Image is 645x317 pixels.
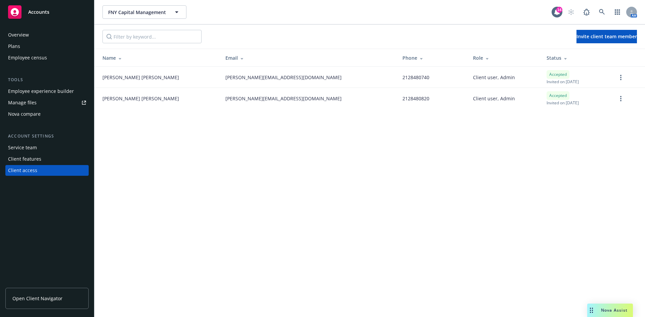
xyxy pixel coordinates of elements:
a: Service team [5,142,89,153]
a: Search [595,5,609,19]
div: Name [102,54,215,61]
span: Invite client team member [576,33,637,40]
div: Tools [5,76,89,83]
a: Client access [5,165,89,176]
span: Nova Assist [601,307,628,313]
button: Invite client team member [576,30,637,43]
span: 2128480820 [402,95,429,102]
div: Plans [8,41,20,52]
span: Open Client Navigator [12,295,62,302]
div: Client features [8,154,41,164]
a: Nova compare [5,109,89,119]
a: Switch app [611,5,624,19]
button: FNY Capital Management [102,5,186,19]
a: Start snowing [564,5,578,19]
div: 14 [556,7,562,13]
span: [PERSON_NAME] [PERSON_NAME] [102,95,179,102]
div: Client access [8,165,37,176]
a: more [617,95,625,103]
span: Client user, Admin [473,74,515,81]
div: Phone [402,54,462,61]
div: Service team [8,142,37,153]
input: Filter by keyword... [102,30,202,43]
span: Client user, Admin [473,95,515,102]
span: Accounts [28,9,49,15]
a: Plans [5,41,89,52]
a: more [617,73,625,82]
div: Overview [8,30,29,40]
span: Invited on [DATE] [547,100,579,106]
div: Manage files [8,97,37,108]
span: Accepted [549,93,567,99]
span: Accepted [549,71,567,77]
span: Invited on [DATE] [547,79,579,85]
a: Overview [5,30,89,40]
span: [PERSON_NAME] [PERSON_NAME] [102,74,179,81]
a: Accounts [5,3,89,21]
div: Email [225,54,392,61]
span: [PERSON_NAME][EMAIL_ADDRESS][DOMAIN_NAME] [225,95,342,102]
div: Drag to move [587,304,596,317]
div: Status [547,54,606,61]
div: Role [473,54,536,61]
div: Employee experience builder [8,86,74,97]
span: [PERSON_NAME][EMAIL_ADDRESS][DOMAIN_NAME] [225,74,342,81]
a: Employee experience builder [5,86,89,97]
span: FNY Capital Management [108,9,166,16]
button: Nova Assist [587,304,633,317]
a: Employee census [5,52,89,63]
div: Employee census [8,52,47,63]
a: Report a Bug [580,5,593,19]
div: Nova compare [8,109,41,119]
a: Manage files [5,97,89,108]
a: Client features [5,154,89,164]
div: Account settings [5,133,89,140]
span: 2128480740 [402,74,429,81]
